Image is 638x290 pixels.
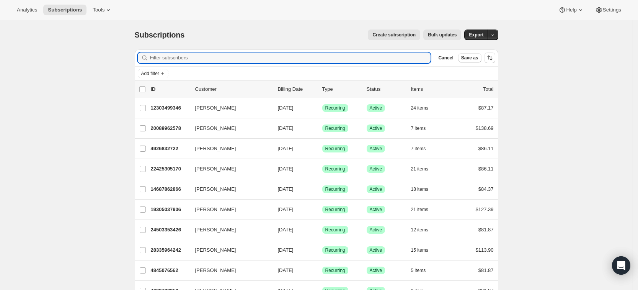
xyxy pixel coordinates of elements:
[591,5,626,15] button: Settings
[151,85,189,93] p: ID
[411,123,434,134] button: 7 items
[411,103,437,113] button: 24 items
[478,166,494,172] span: $86.11
[411,247,428,253] span: 15 items
[195,104,236,112] span: [PERSON_NAME]
[151,145,189,152] p: 4926832722
[485,52,495,63] button: Sort the results
[554,5,589,15] button: Help
[151,204,494,215] div: 19305037906[PERSON_NAME][DATE]SuccessRecurringSuccessActive21 items$127.39
[195,165,236,173] span: [PERSON_NAME]
[195,206,236,213] span: [PERSON_NAME]
[438,55,453,61] span: Cancel
[43,5,86,15] button: Subscriptions
[151,185,189,193] p: 14687862866
[478,267,494,273] span: $81.87
[411,267,426,274] span: 5 items
[325,186,345,192] span: Recurring
[278,267,294,273] span: [DATE]
[151,125,189,132] p: 20089962578
[325,227,345,233] span: Recurring
[325,105,345,111] span: Recurring
[195,246,236,254] span: [PERSON_NAME]
[476,247,494,253] span: $113.90
[325,247,345,253] span: Recurring
[411,125,426,131] span: 7 items
[191,122,267,134] button: [PERSON_NAME]
[151,85,494,93] div: IDCustomerBilling DateTypeStatusItemsTotal
[370,186,382,192] span: Active
[151,184,494,195] div: 14687862866[PERSON_NAME][DATE]SuccessRecurringSuccessActive18 items$84.37
[411,143,434,154] button: 7 items
[411,245,437,256] button: 15 items
[278,247,294,253] span: [DATE]
[411,105,428,111] span: 24 items
[370,247,382,253] span: Active
[411,186,428,192] span: 18 items
[278,146,294,151] span: [DATE]
[370,227,382,233] span: Active
[278,85,316,93] p: Billing Date
[191,224,267,236] button: [PERSON_NAME]
[88,5,117,15] button: Tools
[478,146,494,151] span: $86.11
[138,69,168,78] button: Add filter
[411,227,428,233] span: 12 items
[12,5,42,15] button: Analytics
[151,224,494,235] div: 24503353426[PERSON_NAME][DATE]SuccessRecurringSuccessActive12 items$81.87
[411,164,437,174] button: 21 items
[370,125,382,131] span: Active
[325,125,345,131] span: Recurring
[191,264,267,277] button: [PERSON_NAME]
[483,85,493,93] p: Total
[370,166,382,172] span: Active
[411,224,437,235] button: 12 items
[278,105,294,111] span: [DATE]
[476,125,494,131] span: $138.69
[278,227,294,233] span: [DATE]
[278,166,294,172] span: [DATE]
[478,186,494,192] span: $84.37
[191,143,267,155] button: [PERSON_NAME]
[48,7,82,13] span: Subscriptions
[478,105,494,111] span: $87.17
[151,265,494,276] div: 4845076562[PERSON_NAME][DATE]SuccessRecurringSuccessActive5 items$81.87
[191,244,267,256] button: [PERSON_NAME]
[370,206,382,213] span: Active
[151,206,189,213] p: 19305037906
[151,245,494,256] div: 28335964242[PERSON_NAME][DATE]SuccessRecurringSuccessActive15 items$113.90
[411,265,434,276] button: 5 items
[566,7,576,13] span: Help
[464,29,488,40] button: Export
[368,29,420,40] button: Create subscription
[93,7,104,13] span: Tools
[191,102,267,114] button: [PERSON_NAME]
[151,103,494,113] div: 12303499346[PERSON_NAME][DATE]SuccessRecurringSuccessActive24 items$87.17
[411,146,426,152] span: 7 items
[476,206,494,212] span: $127.39
[195,226,236,234] span: [PERSON_NAME]
[150,52,431,63] input: Filter subscribers
[411,166,428,172] span: 21 items
[411,206,428,213] span: 21 items
[191,163,267,175] button: [PERSON_NAME]
[469,32,483,38] span: Export
[151,165,189,173] p: 22425305170
[191,183,267,195] button: [PERSON_NAME]
[458,53,481,62] button: Save as
[151,246,189,254] p: 28335964242
[151,164,494,174] div: 22425305170[PERSON_NAME][DATE]SuccessRecurringSuccessActive21 items$86.11
[151,143,494,154] div: 4926832722[PERSON_NAME][DATE]SuccessRecurringSuccessActive7 items$86.11
[195,125,236,132] span: [PERSON_NAME]
[603,7,621,13] span: Settings
[17,7,37,13] span: Analytics
[428,32,457,38] span: Bulk updates
[278,125,294,131] span: [DATE]
[461,55,478,61] span: Save as
[372,32,416,38] span: Create subscription
[411,184,437,195] button: 18 items
[411,85,449,93] div: Items
[278,206,294,212] span: [DATE]
[325,267,345,274] span: Recurring
[135,31,185,39] span: Subscriptions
